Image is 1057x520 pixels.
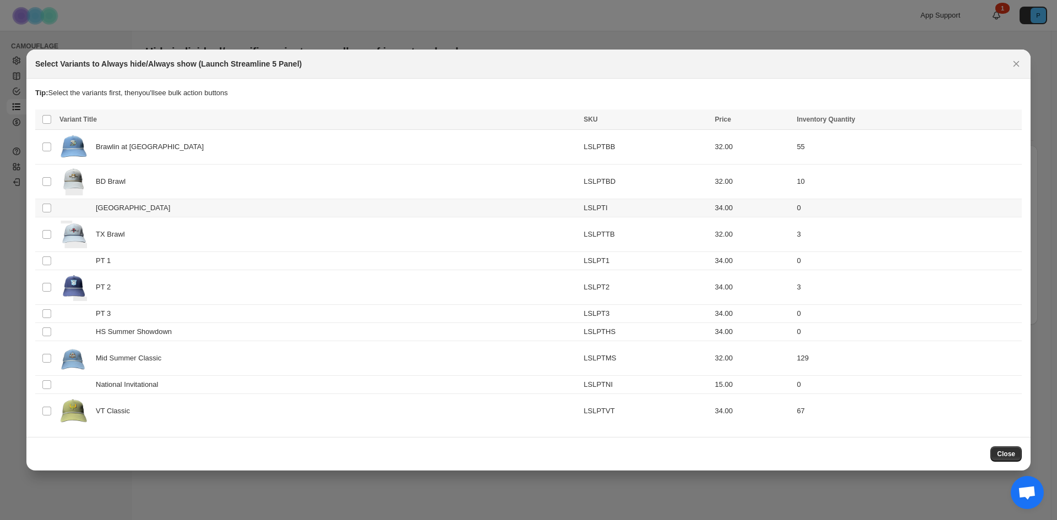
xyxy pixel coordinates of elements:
[711,199,793,217] td: 34.00
[96,406,136,417] span: VT Classic
[711,270,793,305] td: 34.00
[580,323,711,341] td: LSLPTHS
[793,165,1022,199] td: 10
[1009,56,1024,72] button: Close
[35,89,48,97] strong: Tip:
[580,252,711,270] td: LSLPT1
[793,376,1022,394] td: 0
[997,450,1015,458] span: Close
[96,308,117,319] span: PT 3
[711,394,793,429] td: 34.00
[96,141,210,152] span: Brawlin at [GEOGRAPHIC_DATA]
[580,130,711,165] td: LSLPTBB
[584,116,597,123] span: SKU
[580,305,711,323] td: LSLPT3
[711,305,793,323] td: 34.00
[580,270,711,305] td: LSLPT2
[35,87,1022,98] p: Select the variants first, then you'll see bulk action buttons
[59,116,97,123] span: Variant Title
[797,116,855,123] span: Inventory Quantity
[35,58,302,69] h2: Select Variants to Always hide/Always show (Launch Streamline 5 Panel)
[793,252,1022,270] td: 0
[96,255,117,266] span: PT 1
[96,326,178,337] span: HS Summer Showdown
[96,176,132,187] span: BD Brawl
[580,217,711,252] td: LSLPTTB
[59,397,87,425] img: VT_Hat.png
[1011,476,1044,509] a: Open chat
[580,165,711,199] td: LSLPTBD
[711,376,793,394] td: 15.00
[793,305,1022,323] td: 0
[711,252,793,270] td: 34.00
[59,221,87,248] img: TX_Hat.png
[96,229,131,240] span: TX Brawl
[793,217,1022,252] td: 3
[990,446,1022,462] button: Close
[96,282,117,293] span: PT 2
[711,217,793,252] td: 32.00
[793,394,1022,429] td: 67
[793,270,1022,305] td: 3
[96,353,167,364] span: Mid Summer Classic
[580,394,711,429] td: LSLPTVT
[715,116,731,123] span: Price
[59,168,87,195] img: BD_Hat.png
[793,130,1022,165] td: 55
[96,379,164,390] span: National Invitational
[580,199,711,217] td: LSLPTI
[59,273,87,301] img: PT_Hat_1.png
[793,323,1022,341] td: 0
[59,133,87,161] img: Beach_Hat.png
[580,341,711,376] td: LSLPTMS
[793,199,1022,217] td: 0
[711,341,793,376] td: 32.00
[59,344,87,372] img: MS_Hat.png
[793,341,1022,376] td: 129
[711,323,793,341] td: 34.00
[96,202,176,214] span: [GEOGRAPHIC_DATA]
[580,376,711,394] td: LSLPTNI
[711,165,793,199] td: 32.00
[711,130,793,165] td: 32.00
